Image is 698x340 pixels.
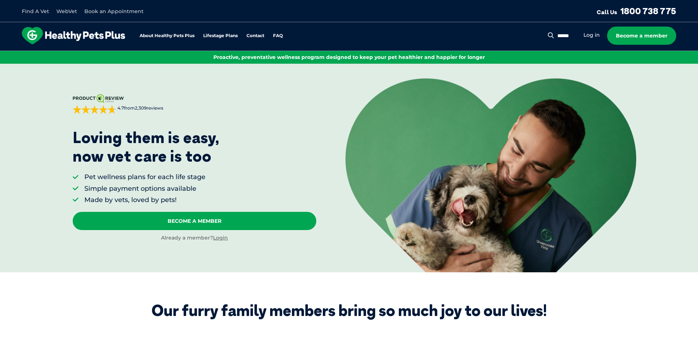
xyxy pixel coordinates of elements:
a: Become a member [607,27,676,45]
div: 4.7 out of 5 stars [73,105,116,114]
img: hpp-logo [22,27,125,44]
button: Search [546,32,555,39]
a: Become A Member [73,212,316,230]
a: Login [213,234,228,241]
a: About Healthy Pets Plus [140,33,194,38]
span: Call Us [597,8,617,16]
strong: 4.7 [117,105,124,111]
a: Contact [246,33,264,38]
div: Already a member? [73,234,316,242]
span: 2,309 reviews [135,105,163,111]
a: Log in [583,32,600,39]
p: Loving them is easy, now vet care is too [73,129,220,165]
img: <p>Loving them is easy, <br /> now vet care is too</p> [345,78,636,272]
a: 4.7from2,309reviews [73,94,316,114]
a: Call Us1800 738 775 [597,5,676,16]
a: Lifestage Plans [203,33,238,38]
li: Made by vets, loved by pets! [84,195,205,205]
a: Find A Vet [22,8,49,15]
span: from [116,105,163,111]
a: WebVet [56,8,77,15]
li: Pet wellness plans for each life stage [84,173,205,182]
span: Proactive, preventative wellness program designed to keep your pet healthier and happier for longer [213,54,485,60]
a: Book an Appointment [84,8,144,15]
a: FAQ [273,33,283,38]
li: Simple payment options available [84,184,205,193]
div: Our furry family members bring so much joy to our lives! [152,301,547,320]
